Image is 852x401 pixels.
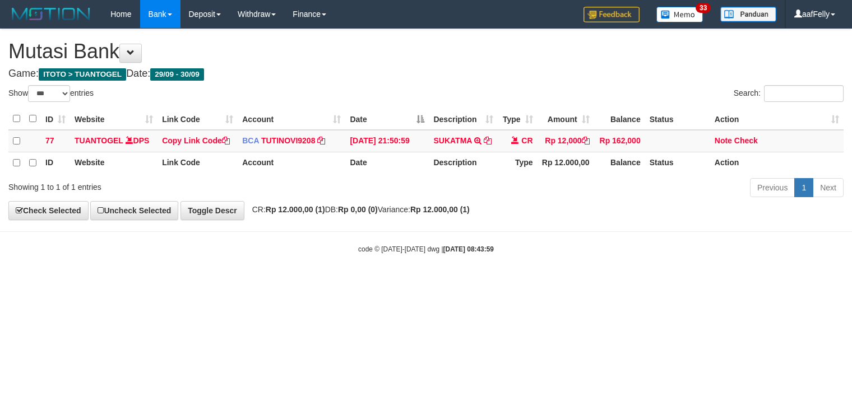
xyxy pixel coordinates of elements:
[645,108,710,130] th: Status
[266,205,325,214] strong: Rp 12.000,00 (1)
[710,108,844,130] th: Action: activate to sort column ascending
[433,136,471,145] a: SUKATMA
[645,152,710,174] th: Status
[345,130,429,152] td: [DATE] 21:50:59
[538,130,594,152] td: Rp 12,000
[70,108,158,130] th: Website: activate to sort column ascending
[750,178,795,197] a: Previous
[538,108,594,130] th: Amount: activate to sort column ascending
[8,85,94,102] label: Show entries
[594,130,645,152] td: Rp 162,000
[443,245,494,253] strong: [DATE] 08:43:59
[656,7,703,22] img: Button%20Memo.svg
[720,7,776,22] img: panduan.png
[429,152,497,174] th: Description
[8,201,89,220] a: Check Selected
[338,205,378,214] strong: Rp 0,00 (0)
[150,68,204,81] span: 29/09 - 30/09
[158,152,238,174] th: Link Code
[429,108,497,130] th: Description: activate to sort column ascending
[484,136,492,145] a: Copy SUKATMA to clipboard
[521,136,532,145] span: CR
[238,152,345,174] th: Account
[41,152,70,174] th: ID
[8,40,844,63] h1: Mutasi Bank
[261,136,315,145] a: TUTINOVI9208
[41,108,70,130] th: ID: activate to sort column ascending
[8,6,94,22] img: MOTION_logo.png
[8,68,844,80] h4: Game: Date:
[8,177,346,193] div: Showing 1 to 1 of 1 entries
[345,108,429,130] th: Date: activate to sort column descending
[794,178,813,197] a: 1
[696,3,711,13] span: 33
[594,152,645,174] th: Balance
[410,205,470,214] strong: Rp 12.000,00 (1)
[538,152,594,174] th: Rp 12.000,00
[582,136,590,145] a: Copy Rp 12,000 to clipboard
[813,178,844,197] a: Next
[734,85,844,102] label: Search:
[70,152,158,174] th: Website
[90,201,178,220] a: Uncheck Selected
[162,136,230,145] a: Copy Link Code
[317,136,325,145] a: Copy TUTINOVI9208 to clipboard
[498,108,538,130] th: Type: activate to sort column ascending
[345,152,429,174] th: Date
[247,205,470,214] span: CR: DB: Variance:
[180,201,244,220] a: Toggle Descr
[28,85,70,102] select: Showentries
[715,136,732,145] a: Note
[39,68,126,81] span: ITOTO > TUANTOGEL
[358,245,494,253] small: code © [DATE]-[DATE] dwg |
[710,152,844,174] th: Action
[764,85,844,102] input: Search:
[70,130,158,152] td: DPS
[75,136,123,145] a: TUANTOGEL
[242,136,259,145] span: BCA
[158,108,238,130] th: Link Code: activate to sort column ascending
[734,136,758,145] a: Check
[584,7,640,22] img: Feedback.jpg
[498,152,538,174] th: Type
[594,108,645,130] th: Balance
[45,136,54,145] span: 77
[238,108,345,130] th: Account: activate to sort column ascending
